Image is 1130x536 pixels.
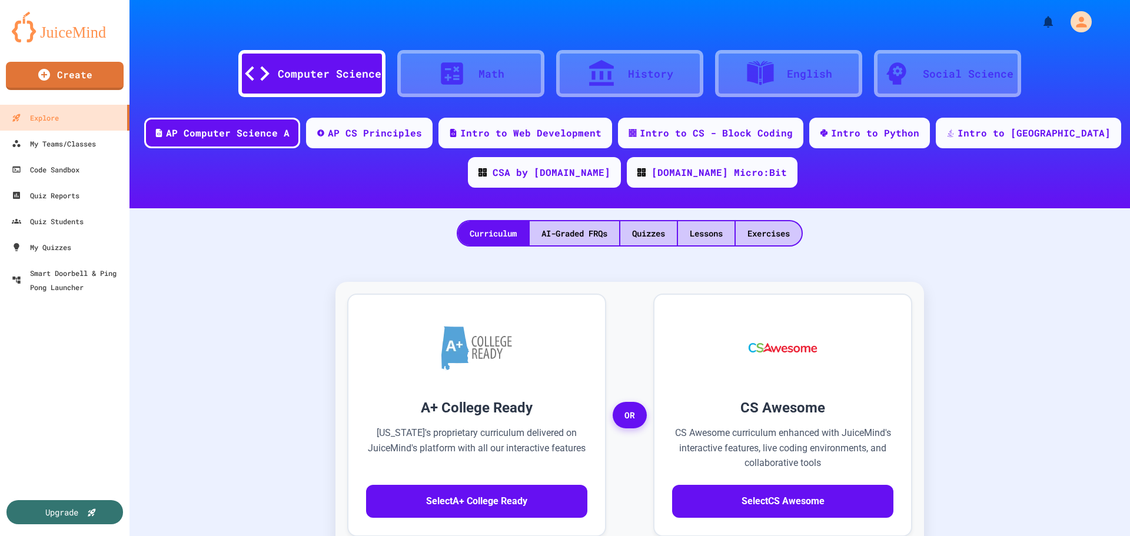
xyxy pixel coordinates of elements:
[12,111,59,125] div: Explore
[637,168,646,177] img: CODE_logo_RGB.png
[166,126,290,140] div: AP Computer Science A
[672,425,893,471] p: CS Awesome curriculum enhanced with JuiceMind's interactive features, live coding environments, a...
[1058,8,1095,35] div: My Account
[678,221,734,245] div: Lessons
[737,312,829,383] img: CS Awesome
[366,485,587,518] button: SelectA+ College Ready
[12,162,79,177] div: Code Sandbox
[958,126,1111,140] div: Intro to [GEOGRAPHIC_DATA]
[12,240,71,254] div: My Quizzes
[736,221,802,245] div: Exercises
[12,214,84,228] div: Quiz Students
[652,165,787,179] div: [DOMAIN_NAME] Micro:Bit
[493,165,610,179] div: CSA by [DOMAIN_NAME]
[478,168,487,177] img: CODE_logo_RGB.png
[12,12,118,42] img: logo-orange.svg
[12,137,96,151] div: My Teams/Classes
[12,266,125,294] div: Smart Doorbell & Ping Pong Launcher
[530,221,619,245] div: AI-Graded FRQs
[672,397,893,418] h3: CS Awesome
[628,66,673,82] div: History
[278,66,381,82] div: Computer Science
[640,126,793,140] div: Intro to CS - Block Coding
[672,485,893,518] button: SelectCS Awesome
[478,66,504,82] div: Math
[620,221,677,245] div: Quizzes
[458,221,529,245] div: Curriculum
[441,326,512,370] img: A+ College Ready
[366,425,587,471] p: [US_STATE]'s proprietary curriculum delivered on JuiceMind's platform with all our interactive fe...
[787,66,832,82] div: English
[613,402,647,429] span: OR
[45,506,78,518] div: Upgrade
[12,188,79,202] div: Quiz Reports
[923,66,1013,82] div: Social Science
[460,126,601,140] div: Intro to Web Development
[6,62,124,90] a: Create
[831,126,919,140] div: Intro to Python
[328,126,422,140] div: AP CS Principles
[1019,12,1058,32] div: My Notifications
[366,397,587,418] h3: A+ College Ready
